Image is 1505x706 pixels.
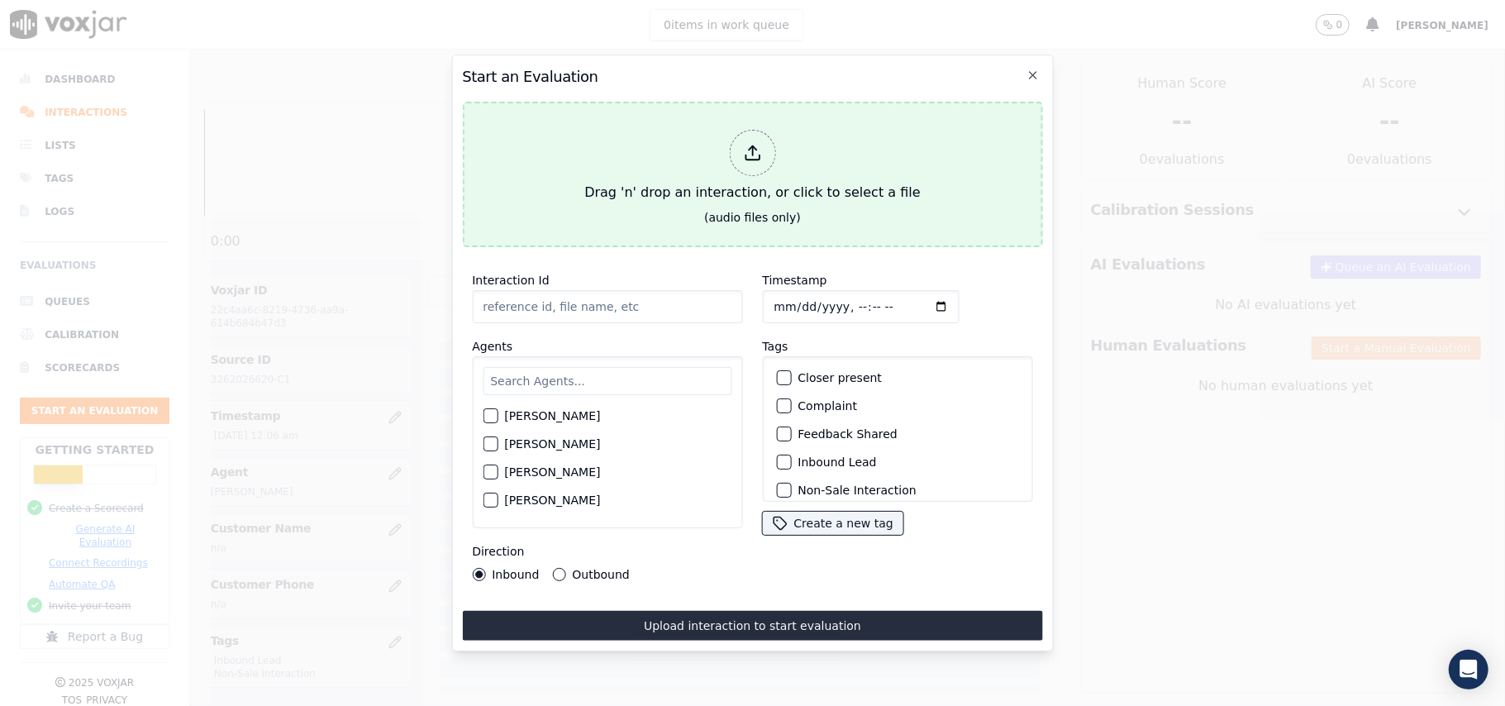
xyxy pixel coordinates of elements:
label: Closer present [798,372,882,384]
button: Upload interaction to start evaluation [462,611,1042,641]
div: Open Intercom Messenger [1449,650,1488,689]
input: Search Agents... [483,367,731,395]
label: Direction [472,545,524,558]
label: Interaction Id [472,274,549,287]
label: [PERSON_NAME] [504,438,600,450]
input: reference id, file name, etc [472,290,742,323]
button: Create a new tag [762,512,903,535]
label: Non-Sale Interaction [798,484,916,496]
label: [PERSON_NAME] [504,410,600,422]
label: [PERSON_NAME] [504,494,600,506]
label: Complaint [798,400,857,412]
label: Inbound Lead [798,456,876,468]
div: (audio files only) [704,209,801,226]
h2: Start an Evaluation [462,65,1042,88]
label: Agents [472,340,512,353]
label: Outbound [572,569,629,580]
label: Inbound [492,569,539,580]
div: Drag 'n' drop an interaction, or click to select a file [578,123,926,209]
label: Feedback Shared [798,428,897,440]
label: [PERSON_NAME] [504,466,600,478]
label: Tags [762,340,788,353]
button: Drag 'n' drop an interaction, or click to select a file (audio files only) [462,102,1042,247]
label: Timestamp [762,274,826,287]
